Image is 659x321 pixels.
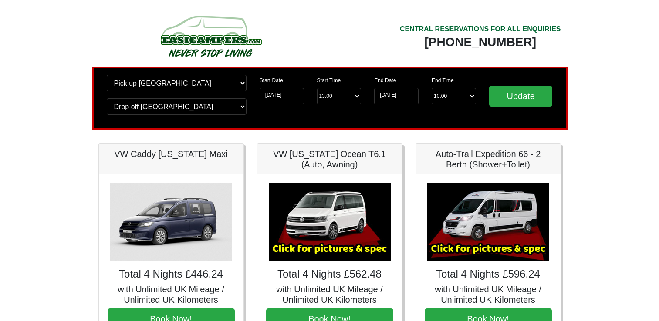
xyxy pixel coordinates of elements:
img: VW Caddy California Maxi [110,183,232,261]
h5: with Unlimited UK Mileage / Unlimited UK Kilometers [108,284,235,305]
h4: Total 4 Nights £562.48 [266,268,393,281]
label: End Time [432,77,454,84]
label: End Date [374,77,396,84]
h5: Auto-Trail Expedition 66 - 2 Berth (Shower+Toilet) [425,149,552,170]
input: Start Date [260,88,304,104]
img: VW California Ocean T6.1 (Auto, Awning) [269,183,391,261]
img: Auto-Trail Expedition 66 - 2 Berth (Shower+Toilet) [427,183,549,261]
h4: Total 4 Nights £446.24 [108,268,235,281]
label: Start Date [260,77,283,84]
div: [PHONE_NUMBER] [400,34,561,50]
h5: VW Caddy [US_STATE] Maxi [108,149,235,159]
h5: with Unlimited UK Mileage / Unlimited UK Kilometers [425,284,552,305]
h5: with Unlimited UK Mileage / Unlimited UK Kilometers [266,284,393,305]
img: campers-checkout-logo.png [128,12,294,60]
label: Start Time [317,77,341,84]
h4: Total 4 Nights £596.24 [425,268,552,281]
div: CENTRAL RESERVATIONS FOR ALL ENQUIRIES [400,24,561,34]
input: Update [489,86,553,107]
input: Return Date [374,88,419,104]
h5: VW [US_STATE] Ocean T6.1 (Auto, Awning) [266,149,393,170]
